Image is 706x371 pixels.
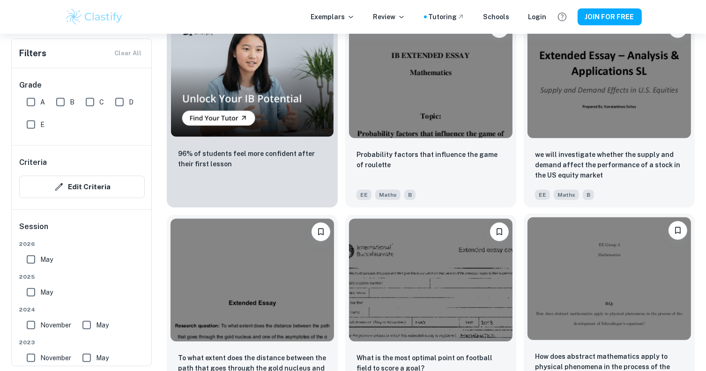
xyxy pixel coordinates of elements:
[528,217,691,340] img: Maths EE example thumbnail: How does abstract mathematics apply to p
[19,221,145,240] h6: Session
[96,353,109,363] span: May
[554,9,570,25] button: Help and Feedback
[554,190,579,200] span: Maths
[375,190,401,200] span: Maths
[583,190,594,200] span: B
[171,15,334,137] img: Thumbnail
[357,149,505,170] p: Probability factors that influence the game of roulette
[345,12,516,208] a: Please log in to bookmark exemplarsProbability factors that influence the game of rouletteEEMathsB
[171,219,334,341] img: Maths EE example thumbnail: To what extent does the distance between
[19,240,145,248] span: 2026
[578,8,642,25] button: JOIN FOR FREE
[524,12,695,208] a: Please log in to bookmark exemplarswe will investigate whether the supply and demand affect the p...
[528,15,691,138] img: Maths EE example thumbnail: we will investigate whether the supply a
[40,320,71,330] span: November
[349,219,513,341] img: Maths EE example thumbnail: What is the most optimal point on footba
[669,221,687,240] button: Please log in to bookmark exemplars
[490,223,509,241] button: Please log in to bookmark exemplars
[40,119,45,130] span: E
[373,12,405,22] p: Review
[167,12,338,208] a: Thumbnail96% of students feel more confident after their first lesson
[99,97,104,107] span: C
[404,190,416,200] span: B
[40,353,71,363] span: November
[357,190,372,200] span: EE
[96,320,109,330] span: May
[65,7,124,26] img: Clastify logo
[349,15,513,138] img: Maths EE example thumbnail: Probability factors that influence the g
[429,12,465,22] a: Tutoring
[19,176,145,198] button: Edit Criteria
[483,12,510,22] a: Schools
[19,47,46,60] h6: Filters
[535,190,550,200] span: EE
[535,149,684,180] p: we will investigate whether the supply and demand affect the performance of a stock in the US equ...
[40,254,53,265] span: May
[528,12,547,22] a: Login
[312,223,330,241] button: Please log in to bookmark exemplars
[19,305,145,314] span: 2024
[19,273,145,281] span: 2025
[178,148,327,169] p: 96% of students feel more confident after their first lesson
[70,97,74,107] span: B
[40,97,45,107] span: A
[311,12,355,22] p: Exemplars
[19,157,47,168] h6: Criteria
[129,97,134,107] span: D
[40,287,53,297] span: May
[19,80,145,91] h6: Grade
[19,338,145,347] span: 2023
